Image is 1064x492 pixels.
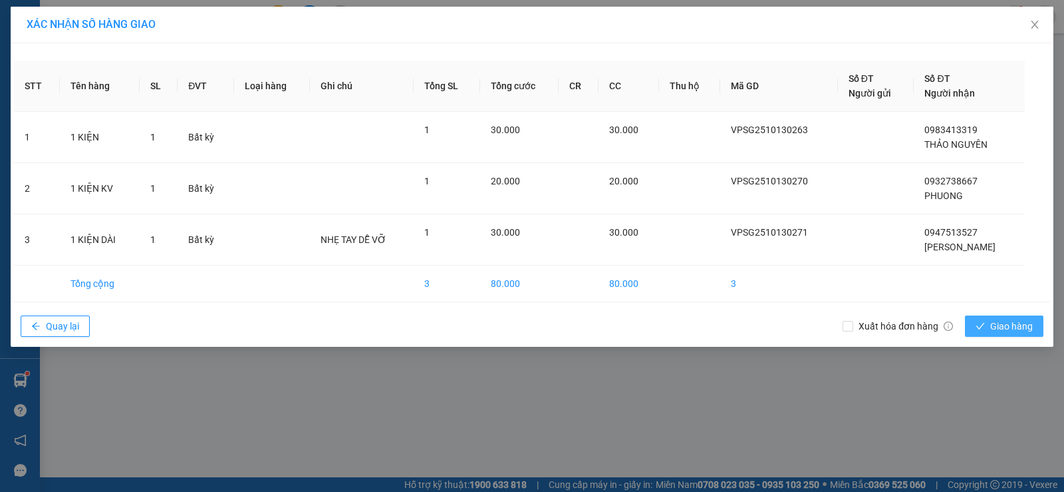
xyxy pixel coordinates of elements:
td: 80.000 [480,266,559,302]
span: 30.000 [491,227,520,238]
span: VPSG2510130263 [731,124,808,135]
td: 1 KIỆN [60,112,140,163]
span: [PERSON_NAME] [924,242,996,252]
th: Tên hàng [60,61,140,112]
span: 1 [150,183,156,194]
th: Tổng cước [480,61,559,112]
span: info-circle [944,322,953,331]
td: 3 [414,266,479,302]
span: 30.000 [609,227,638,238]
td: 1 [14,112,60,163]
span: 20.000 [491,176,520,186]
span: Người gửi [849,88,891,99]
td: Bất kỳ [178,163,234,214]
span: 1 [424,176,430,186]
span: NHẸ TAY DỄ VỠ [321,234,386,245]
td: Tổng cộng [60,266,140,302]
th: CR [559,61,598,112]
button: checkGiao hàng [965,316,1043,337]
span: arrow-left [31,322,41,332]
span: 30.000 [491,124,520,135]
span: VPSG2510130271 [731,227,808,238]
th: CC [598,61,659,112]
span: 0932738667 [924,176,978,186]
span: 1 [424,124,430,135]
span: 0947513527 [924,227,978,238]
span: VPSG2510130270 [731,176,808,186]
th: Tổng SL [414,61,479,112]
span: 30.000 [609,124,638,135]
span: Giao hàng [990,319,1033,334]
th: ĐVT [178,61,234,112]
td: 2 [14,163,60,214]
button: arrow-leftQuay lại [21,316,90,337]
td: Bất kỳ [178,112,234,163]
td: 1 KIỆN KV [60,163,140,214]
span: 20.000 [609,176,638,186]
td: 3 [720,266,838,302]
span: close [1029,19,1040,30]
span: 1 [424,227,430,238]
span: Xuất hóa đơn hàng [853,319,958,334]
button: Close [1016,7,1053,44]
span: 0983413319 [924,124,978,135]
th: STT [14,61,60,112]
td: 3 [14,214,60,266]
th: Loại hàng [234,61,310,112]
span: XÁC NHẬN SỐ HÀNG GIAO [27,18,156,31]
span: check [976,322,985,332]
span: Số ĐT [849,73,874,84]
th: SL [140,61,178,112]
span: 1 [150,234,156,245]
th: Mã GD [720,61,838,112]
span: PHUONG [924,190,963,201]
th: Thu hộ [659,61,720,112]
span: Quay lại [46,319,79,334]
td: 1 KIỆN DÀI [60,214,140,266]
td: 80.000 [598,266,659,302]
span: Số ĐT [924,73,950,84]
td: Bất kỳ [178,214,234,266]
span: Người nhận [924,88,975,99]
th: Ghi chú [310,61,414,112]
span: 1 [150,132,156,142]
span: THẢO NGUYÊN [924,139,988,150]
